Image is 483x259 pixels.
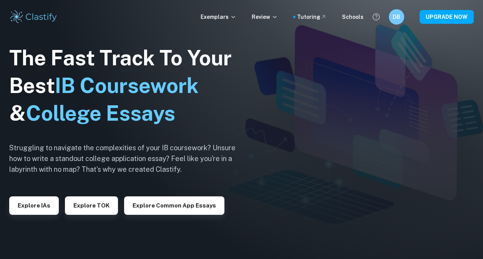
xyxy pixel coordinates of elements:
[370,10,383,23] button: Help and Feedback
[420,10,474,24] button: UPGRADE NOW
[124,201,224,209] a: Explore Common App essays
[124,196,224,215] button: Explore Common App essays
[9,201,59,209] a: Explore IAs
[9,143,247,175] h6: Struggling to navigate the complexities of your IB coursework? Unsure how to write a standout col...
[392,13,401,21] h6: DB
[65,196,118,215] button: Explore TOK
[9,44,247,127] h1: The Fast Track To Your Best &
[65,201,118,209] a: Explore TOK
[9,9,58,25] img: Clastify logo
[9,196,59,215] button: Explore IAs
[342,13,363,21] a: Schools
[389,9,404,25] button: DB
[252,13,278,21] p: Review
[26,101,175,125] span: College Essays
[55,73,199,98] span: IB Coursework
[297,13,327,21] a: Tutoring
[201,13,236,21] p: Exemplars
